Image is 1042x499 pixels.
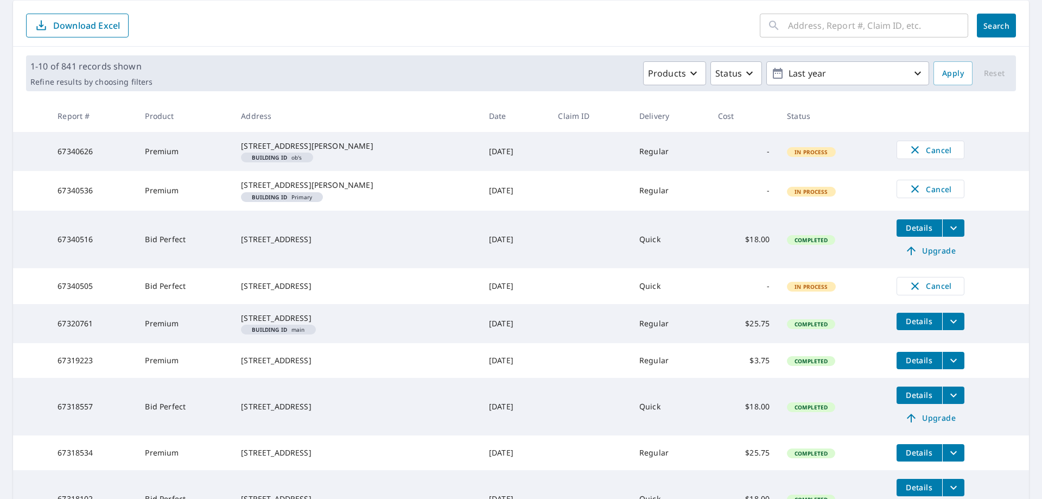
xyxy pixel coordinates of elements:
[709,171,779,210] td: -
[49,211,136,268] td: 67340516
[709,211,779,268] td: $18.00
[631,268,709,304] td: Quick
[631,211,709,268] td: Quick
[648,67,686,80] p: Products
[709,343,779,378] td: $3.75
[480,304,550,343] td: [DATE]
[241,447,472,458] div: [STREET_ADDRESS]
[136,378,232,435] td: Bid Perfect
[480,132,550,171] td: [DATE]
[49,435,136,470] td: 67318534
[49,268,136,304] td: 67340505
[709,100,779,132] th: Cost
[766,61,929,85] button: Last year
[897,352,942,369] button: detailsBtn-67319223
[788,188,835,195] span: In Process
[480,268,550,304] td: [DATE]
[245,327,311,332] span: main
[136,132,232,171] td: Premium
[241,180,472,191] div: [STREET_ADDRESS][PERSON_NAME]
[480,211,550,268] td: [DATE]
[942,352,964,369] button: filesDropdownBtn-67319223
[942,313,964,330] button: filesDropdownBtn-67320761
[903,223,936,233] span: Details
[897,313,942,330] button: detailsBtn-67320761
[49,132,136,171] td: 67340626
[897,219,942,237] button: detailsBtn-67340516
[480,435,550,470] td: [DATE]
[709,268,779,304] td: -
[977,14,1016,37] button: Search
[788,10,968,41] input: Address, Report #, Claim ID, etc.
[709,304,779,343] td: $25.75
[252,327,287,332] em: Building ID
[631,378,709,435] td: Quick
[788,320,834,328] span: Completed
[903,316,936,326] span: Details
[908,143,953,156] span: Cancel
[784,64,911,83] p: Last year
[30,60,153,73] p: 1-10 of 841 records shown
[942,219,964,237] button: filesDropdownBtn-67340516
[252,155,287,160] em: Building ID
[26,14,129,37] button: Download Excel
[136,304,232,343] td: Premium
[480,100,550,132] th: Date
[631,304,709,343] td: Regular
[49,171,136,210] td: 67340536
[631,171,709,210] td: Regular
[136,100,232,132] th: Product
[897,387,942,404] button: detailsBtn-67318557
[232,100,480,132] th: Address
[136,343,232,378] td: Premium
[942,67,964,80] span: Apply
[908,280,953,293] span: Cancel
[903,412,958,425] span: Upgrade
[710,61,762,85] button: Status
[903,390,936,400] span: Details
[136,435,232,470] td: Premium
[986,21,1007,31] span: Search
[788,450,834,457] span: Completed
[942,387,964,404] button: filesDropdownBtn-67318557
[897,242,964,260] a: Upgrade
[631,435,709,470] td: Regular
[942,479,964,496] button: filesDropdownBtn-67318102
[631,132,709,171] td: Regular
[897,180,964,198] button: Cancel
[245,155,308,160] span: ob's
[241,401,472,412] div: [STREET_ADDRESS]
[631,100,709,132] th: Delivery
[709,132,779,171] td: -
[241,313,472,324] div: [STREET_ADDRESS]
[709,378,779,435] td: $18.00
[30,77,153,87] p: Refine results by choosing filters
[788,148,835,156] span: In Process
[49,100,136,132] th: Report #
[241,141,472,151] div: [STREET_ADDRESS][PERSON_NAME]
[709,435,779,470] td: $25.75
[942,444,964,462] button: filesDropdownBtn-67318534
[897,409,964,427] a: Upgrade
[49,378,136,435] td: 67318557
[788,236,834,244] span: Completed
[903,447,936,458] span: Details
[897,444,942,462] button: detailsBtn-67318534
[53,20,120,31] p: Download Excel
[897,141,964,159] button: Cancel
[49,343,136,378] td: 67319223
[788,357,834,365] span: Completed
[788,403,834,411] span: Completed
[715,67,742,80] p: Status
[549,100,631,132] th: Claim ID
[631,343,709,378] td: Regular
[480,171,550,210] td: [DATE]
[897,479,942,496] button: detailsBtn-67318102
[480,343,550,378] td: [DATE]
[241,234,472,245] div: [STREET_ADDRESS]
[136,268,232,304] td: Bid Perfect
[252,194,287,200] em: Building ID
[480,378,550,435] td: [DATE]
[136,211,232,268] td: Bid Perfect
[136,171,232,210] td: Premium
